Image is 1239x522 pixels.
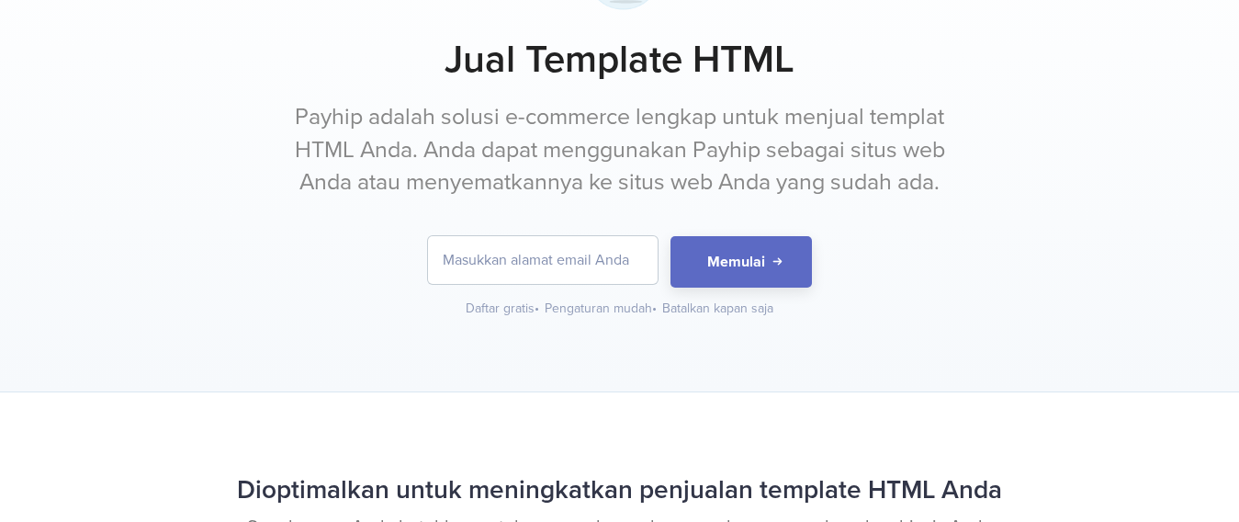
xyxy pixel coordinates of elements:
[662,301,773,316] font: Batalkan kapan saja
[466,301,535,316] font: Daftar gratis
[535,301,539,316] font: •
[652,301,657,316] font: •
[545,301,652,316] font: Pengaturan mudah
[445,36,794,83] font: Jual Template HTML
[295,103,945,196] font: Payhip adalah solusi e-commerce lengkap untuk menjual templat HTML Anda. Anda dapat menggunakan P...
[428,236,658,284] input: Masukkan alamat email Anda
[670,236,812,288] button: Memulai
[237,474,1002,505] font: Dioptimalkan untuk meningkatkan penjualan template HTML Anda
[707,253,765,271] font: Memulai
